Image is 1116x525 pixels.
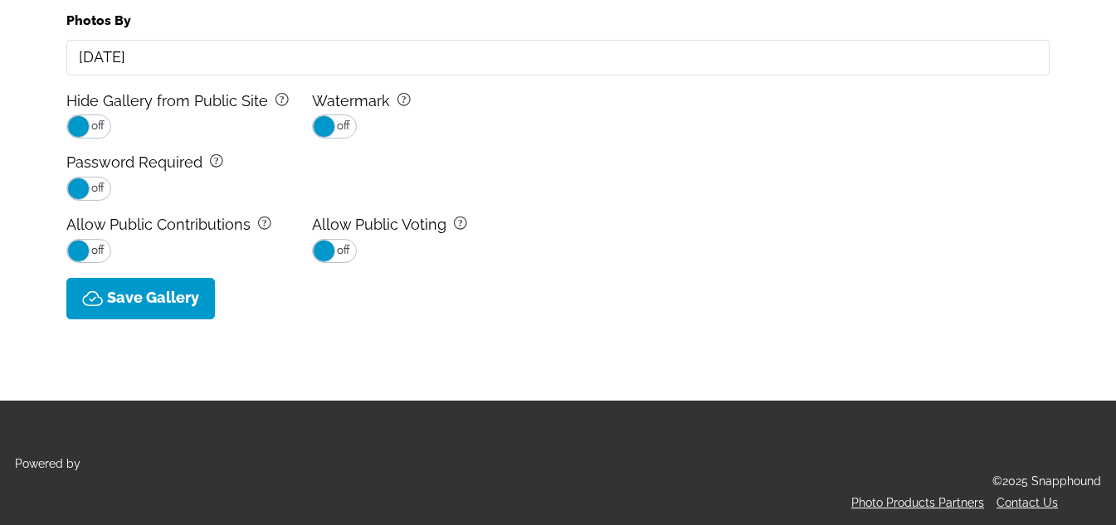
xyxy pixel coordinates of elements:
tspan: ? [280,94,285,105]
button: Save Gallery [66,278,215,319]
label: Password Required [66,149,312,176]
label: Allow Public Contributions [66,211,312,238]
span: off [90,115,105,137]
tspan: ? [402,94,407,105]
tspan: ? [262,217,267,229]
span: off [335,115,350,137]
span: off [335,240,350,261]
a: Contact Us [997,496,1058,509]
label: Allow Public Voting [312,211,558,238]
p: ©2025 Snapphound [992,471,1101,492]
tspan: ? [214,155,219,167]
p: Save Gallery [107,289,199,307]
label: Hide Gallery from Public Site [66,88,312,114]
label: Photos By [66,9,1050,32]
a: Photo Products Partners [851,496,984,509]
span: off [90,177,105,199]
tspan: ? [458,217,463,229]
label: Watermark [312,88,558,114]
p: Powered by [15,454,80,474]
span: off [90,240,105,261]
